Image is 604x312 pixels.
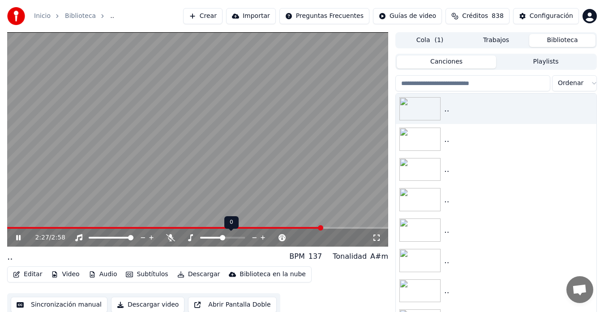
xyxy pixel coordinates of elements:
[122,268,171,281] button: Subtítulos
[370,251,388,262] div: A#m
[446,8,510,24] button: Créditos838
[7,7,25,25] img: youka
[9,268,46,281] button: Editar
[444,193,593,206] div: ..
[289,251,304,262] div: BPM
[444,284,593,297] div: ..
[34,12,51,21] a: Inicio
[397,34,463,47] button: Cola
[434,36,443,45] span: ( 1 )
[279,8,369,24] button: Preguntas Frecuentes
[566,276,593,303] div: Chat abierto
[7,250,13,263] div: ..
[333,251,367,262] div: Tonalidad
[558,79,583,88] span: Ordenar
[183,8,223,24] button: Crear
[444,254,593,267] div: ..
[226,8,276,24] button: Importar
[224,216,239,229] div: 0
[35,233,56,242] div: /
[397,56,496,68] button: Canciones
[308,251,322,262] div: 137
[85,268,121,281] button: Audio
[65,12,96,21] a: Biblioteca
[444,133,593,145] div: ..
[530,12,573,21] div: Configuración
[47,268,83,281] button: Video
[174,268,224,281] button: Descargar
[444,103,593,115] div: ..
[462,12,488,21] span: Créditos
[492,12,504,21] span: 838
[240,270,306,279] div: Biblioteca en la nube
[444,163,593,175] div: ..
[496,56,595,68] button: Playlists
[35,233,49,242] span: 2:27
[373,8,442,24] button: Guías de video
[51,233,65,242] span: 2:58
[529,34,595,47] button: Biblioteca
[110,12,114,21] span: ..
[444,224,593,236] div: ..
[513,8,579,24] button: Configuración
[463,34,529,47] button: Trabajos
[34,12,114,21] nav: breadcrumb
